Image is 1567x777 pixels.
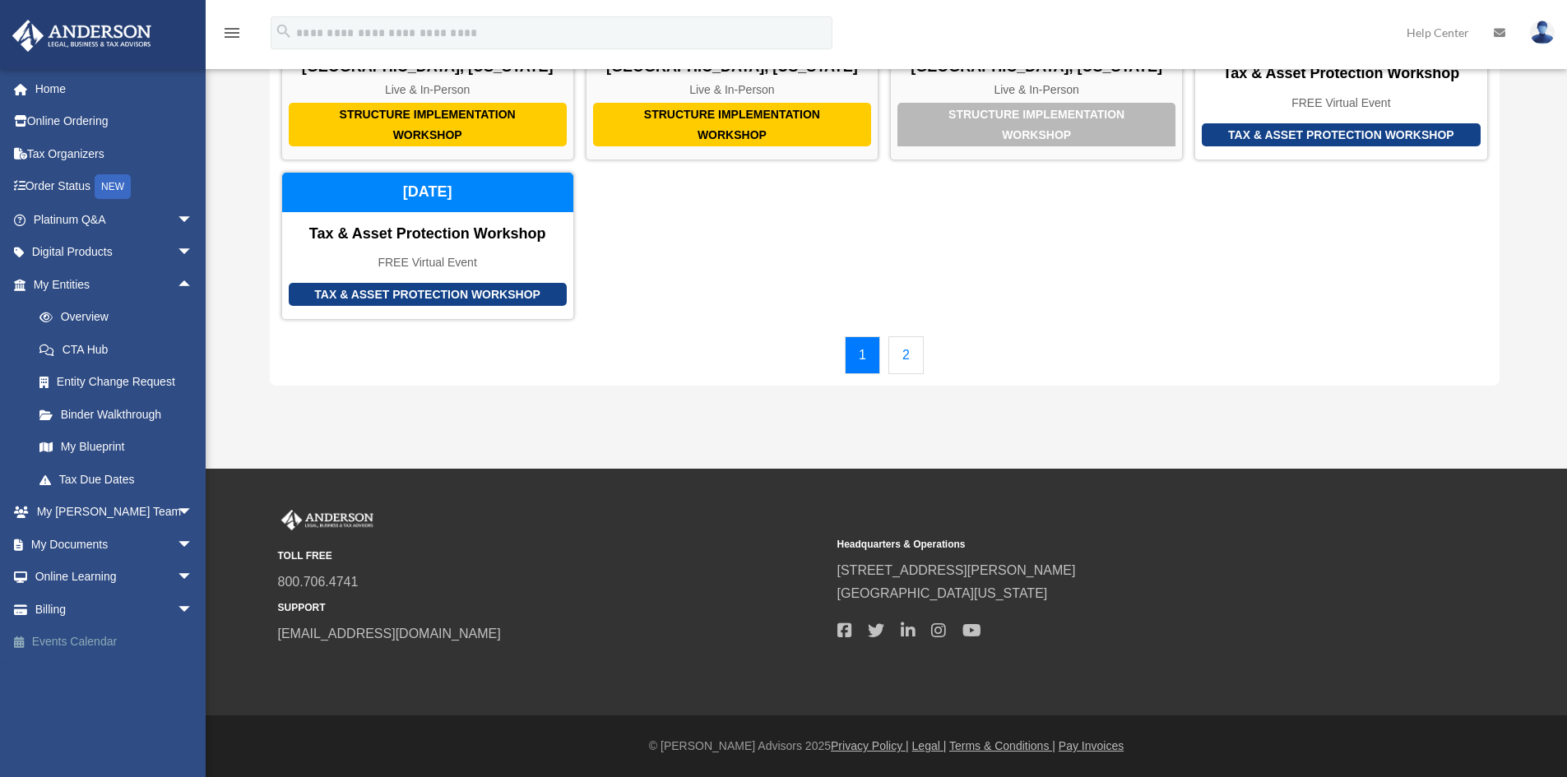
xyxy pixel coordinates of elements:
a: Overview [23,301,218,334]
div: Tax & Asset Protection Workshop [1195,65,1486,83]
a: Terms & Conditions | [949,739,1055,752]
a: Platinum Q&Aarrow_drop_down [12,203,218,236]
a: Privacy Policy | [831,739,909,752]
a: My [PERSON_NAME] Teamarrow_drop_down [12,496,218,529]
a: Online Ordering [12,105,218,138]
a: 800.706.4741 [278,575,359,589]
a: Tax & Asset Protection Workshop Tax & Asset Protection Workshop FREE Virtual Event [DATE] [281,172,574,320]
a: Structure Implementation Workshop [GEOGRAPHIC_DATA], [US_STATE] Live & In-Person [DATE]-[DATE] [890,12,1183,160]
img: Anderson Advisors Platinum Portal [278,510,377,531]
span: arrow_drop_down [177,496,210,530]
a: Tax Due Dates [23,463,218,496]
div: FREE Virtual Event [282,256,573,270]
a: Order StatusNEW [12,170,218,204]
a: 1 [845,336,880,374]
small: SUPPORT [278,599,826,617]
a: Structure Implementation Workshop [GEOGRAPHIC_DATA], [US_STATE] Live & In-Person [DATE]-[DATE] [281,12,574,160]
span: arrow_drop_up [177,268,210,302]
a: [GEOGRAPHIC_DATA][US_STATE] [837,586,1048,600]
div: © [PERSON_NAME] Advisors 2025 [206,736,1567,756]
a: CTA Hub [23,333,218,366]
a: Binder Walkthrough [23,398,218,431]
a: Structure Implementation Workshop [GEOGRAPHIC_DATA], [US_STATE] Live & In-Person [DATE]-[DATE] [586,12,879,160]
a: Home [12,72,218,105]
img: Anderson Advisors Platinum Portal [7,20,156,52]
a: Digital Productsarrow_drop_down [12,236,218,269]
div: Live & In-Person [891,83,1182,97]
a: menu [222,29,242,43]
a: My Documentsarrow_drop_down [12,528,218,561]
span: arrow_drop_down [177,593,210,627]
div: NEW [95,174,131,199]
a: 2 [888,336,924,374]
small: TOLL FREE [278,548,826,565]
a: [EMAIL_ADDRESS][DOMAIN_NAME] [278,627,501,641]
i: search [275,22,293,40]
span: arrow_drop_down [177,528,210,562]
a: Events Calendar [12,626,218,659]
a: My Entitiesarrow_drop_up [12,268,218,301]
span: arrow_drop_down [177,561,210,594]
a: Legal | [912,739,947,752]
a: Tax Organizers [12,137,218,170]
div: Tax & Asset Protection Workshop [282,225,573,243]
div: Tax & Asset Protection Workshop [1202,123,1480,147]
div: Structure Implementation Workshop [897,103,1175,146]
div: Tax & Asset Protection Workshop [289,283,567,307]
div: Structure Implementation Workshop [289,103,567,146]
span: arrow_drop_down [177,236,210,270]
div: FREE Virtual Event [1195,96,1486,110]
div: Live & In-Person [282,83,573,97]
img: User Pic [1530,21,1555,44]
div: Structure Implementation Workshop [593,103,871,146]
a: Pay Invoices [1059,739,1124,752]
a: Tax & Asset Protection Workshop Tax & Asset Protection Workshop FREE Virtual Event [DATE] [1194,12,1487,160]
small: Headquarters & Operations [837,536,1385,553]
a: Entity Change Request [23,366,218,399]
a: My Blueprint [23,431,218,464]
a: Online Learningarrow_drop_down [12,561,218,594]
a: [STREET_ADDRESS][PERSON_NAME] [837,563,1076,577]
span: arrow_drop_down [177,203,210,237]
div: Live & In-Person [586,83,878,97]
a: Billingarrow_drop_down [12,593,218,626]
i: menu [222,23,242,43]
div: [DATE] [282,173,573,212]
